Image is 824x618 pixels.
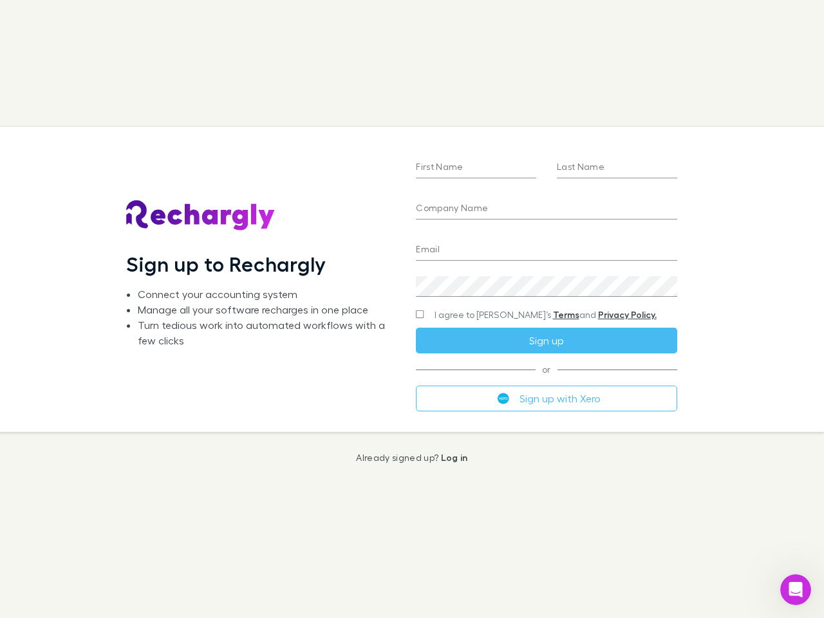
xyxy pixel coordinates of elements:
[780,574,811,605] iframe: Intercom live chat
[416,386,677,411] button: Sign up with Xero
[138,317,395,348] li: Turn tedious work into automated workflows with a few clicks
[553,309,579,320] a: Terms
[138,302,395,317] li: Manage all your software recharges in one place
[416,328,677,353] button: Sign up
[126,200,276,231] img: Rechargly's Logo
[441,452,468,463] a: Log in
[356,453,467,463] p: Already signed up?
[598,309,657,320] a: Privacy Policy.
[435,308,657,321] span: I agree to [PERSON_NAME]’s and
[498,393,509,404] img: Xero's logo
[126,252,326,276] h1: Sign up to Rechargly
[138,286,395,302] li: Connect your accounting system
